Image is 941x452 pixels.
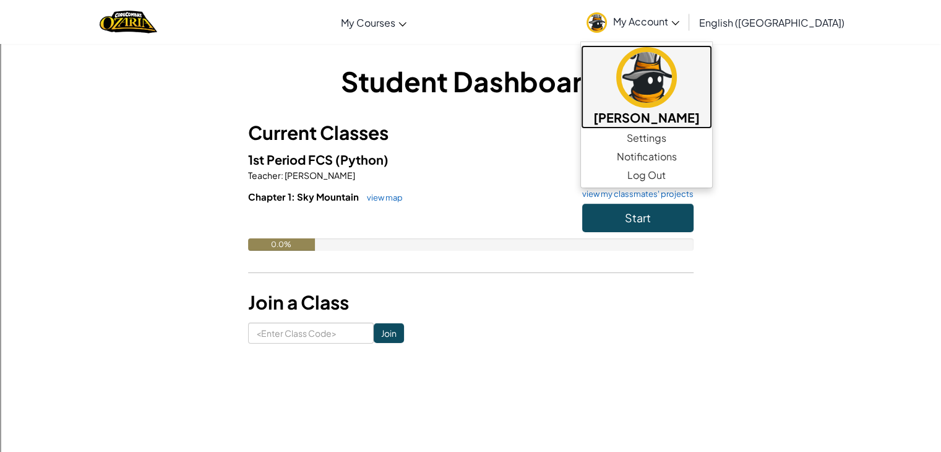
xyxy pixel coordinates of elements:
div: Options [5,50,936,61]
img: avatar [587,12,607,33]
a: Log Out [581,166,712,185]
span: My Account [613,15,679,28]
a: English ([GEOGRAPHIC_DATA]) [693,6,851,39]
h5: [PERSON_NAME] [593,108,700,127]
div: Rename [5,72,936,83]
a: My Courses [335,6,413,39]
a: Settings [581,129,712,147]
div: Sign out [5,61,936,72]
span: Notifications [617,149,677,164]
div: Move To ... [5,27,936,38]
a: Notifications [581,147,712,166]
img: avatar [616,47,677,108]
span: My Courses [341,16,395,29]
img: Home [100,9,157,35]
div: Sort New > Old [5,16,936,27]
div: Move To ... [5,83,936,94]
a: Ozaria by CodeCombat logo [100,9,157,35]
div: Delete [5,38,936,50]
span: English ([GEOGRAPHIC_DATA]) [699,16,844,29]
a: [PERSON_NAME] [581,45,712,129]
div: Sort A > Z [5,5,936,16]
a: My Account [580,2,685,41]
